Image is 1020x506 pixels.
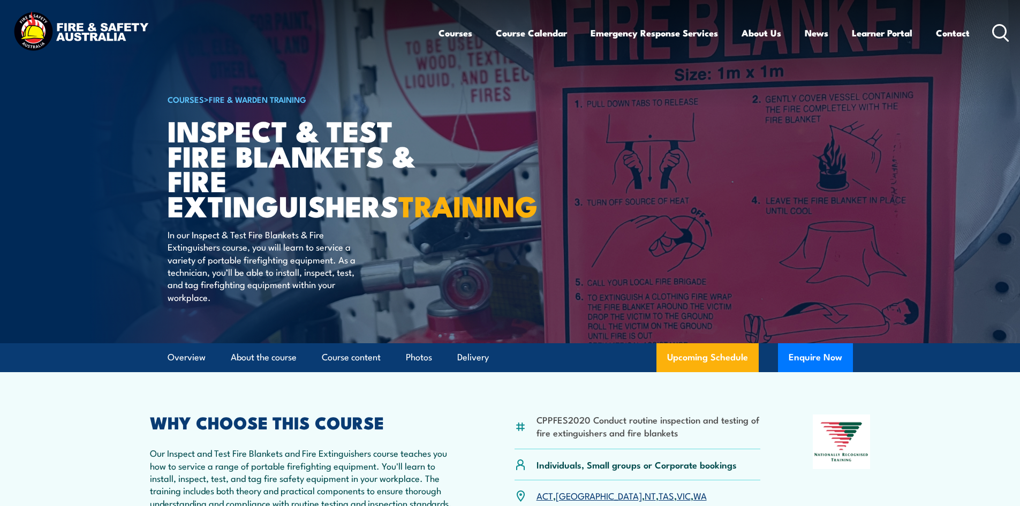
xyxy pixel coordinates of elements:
h6: > [168,93,432,105]
a: About the course [231,343,297,372]
a: About Us [742,19,781,47]
a: COURSES [168,93,204,105]
li: CPPFES2020 Conduct routine inspection and testing of fire extinguishers and fire blankets [537,413,761,439]
a: Fire & Warden Training [209,93,306,105]
a: Photos [406,343,432,372]
a: Upcoming Schedule [656,343,759,372]
a: Overview [168,343,206,372]
a: Emergency Response Services [591,19,718,47]
p: Individuals, Small groups or Corporate bookings [537,458,737,471]
a: Delivery [457,343,489,372]
p: , , , , , [537,489,707,502]
a: Courses [439,19,472,47]
img: Nationally Recognised Training logo. [813,414,871,469]
a: Course Calendar [496,19,567,47]
a: News [805,19,828,47]
a: WA [693,489,707,502]
p: In our Inspect & Test Fire Blankets & Fire Extinguishers course, you will learn to service a vari... [168,228,363,303]
a: Contact [936,19,970,47]
a: VIC [677,489,691,502]
h2: WHY CHOOSE THIS COURSE [150,414,463,429]
button: Enquire Now [778,343,853,372]
a: TAS [659,489,674,502]
a: [GEOGRAPHIC_DATA] [556,489,642,502]
a: Course content [322,343,381,372]
a: NT [645,489,656,502]
a: ACT [537,489,553,502]
a: Learner Portal [852,19,912,47]
strong: TRAINING [398,183,538,227]
h1: Inspect & Test Fire Blankets & Fire Extinguishers [168,118,432,218]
